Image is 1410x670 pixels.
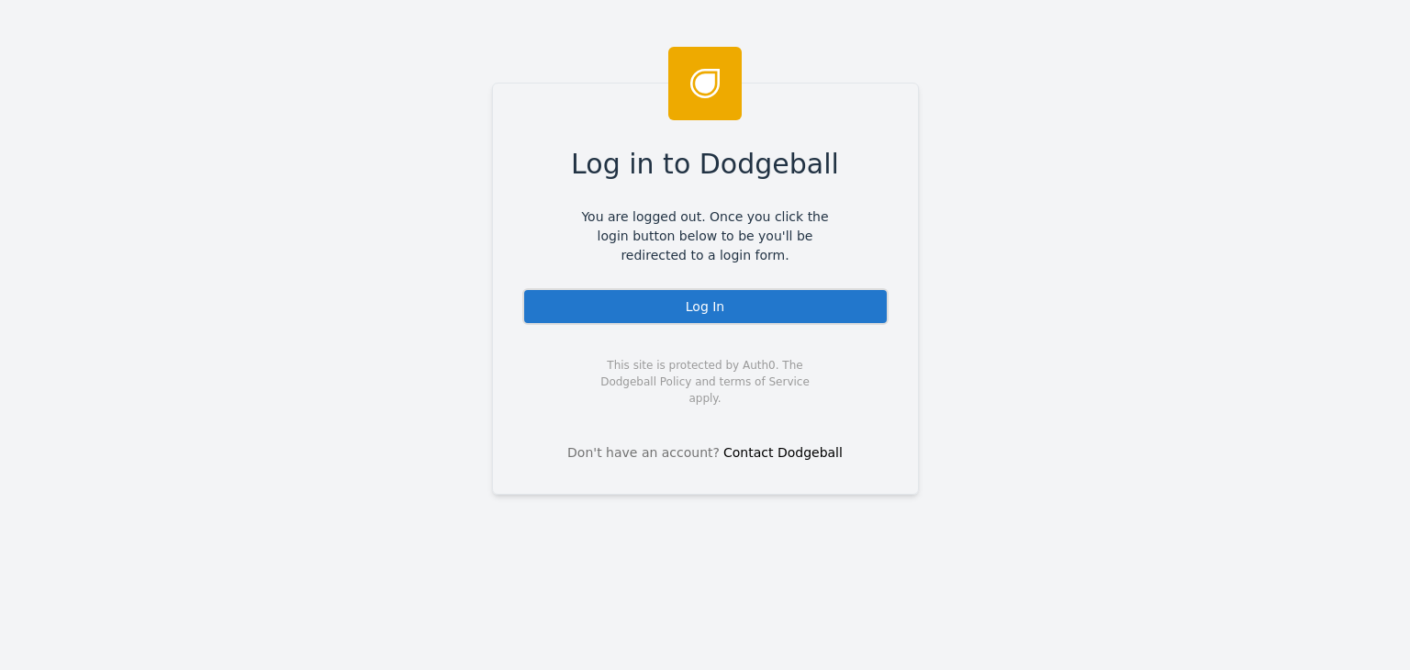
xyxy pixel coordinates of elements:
[723,445,843,460] a: Contact Dodgeball
[522,288,889,325] div: Log In
[571,143,839,184] span: Log in to Dodgeball
[585,357,826,407] span: This site is protected by Auth0. The Dodgeball Policy and terms of Service apply.
[568,207,843,265] span: You are logged out. Once you click the login button below to be you'll be redirected to a login f...
[567,443,720,463] span: Don't have an account?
